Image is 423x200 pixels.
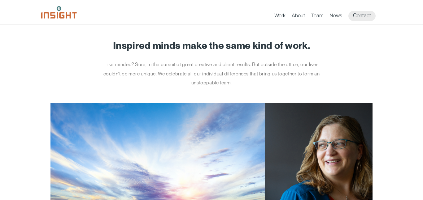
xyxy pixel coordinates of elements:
h1: Inspired minds make the same kind of work. [50,40,373,51]
a: Contact [348,11,376,21]
a: News [329,12,342,21]
a: About [292,12,305,21]
img: Insight Marketing Design [41,6,77,19]
a: Team [311,12,323,21]
p: Like-minded? Sure, in the pursuit of great creative and client results. But outside the office, o... [95,60,328,87]
nav: primary navigation menu [274,11,382,21]
a: Work [274,12,286,21]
